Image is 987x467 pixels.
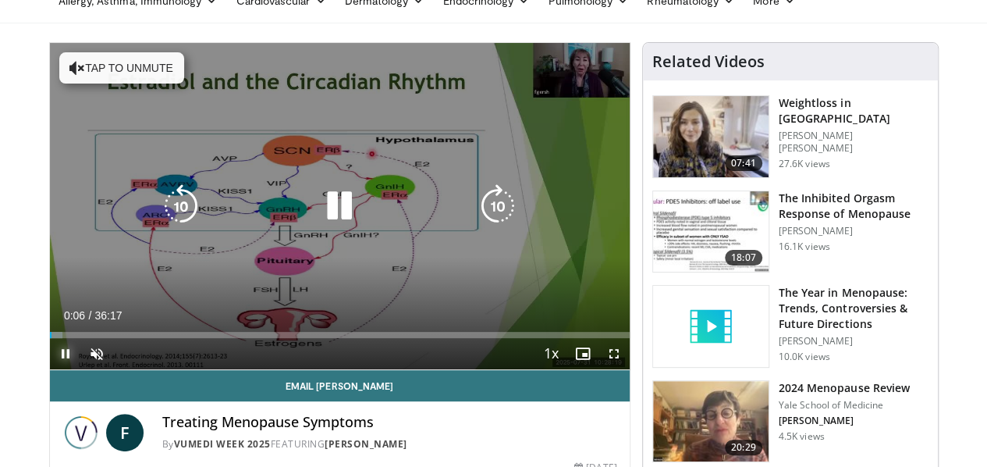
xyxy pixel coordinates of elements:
[174,437,271,451] a: Vumedi Week 2025
[652,191,928,273] a: 18:07 The Inhibited Orgasm Response of Menopause [PERSON_NAME] 16.1K views
[725,440,762,455] span: 20:29
[653,381,769,462] img: 692f135d-47bd-4f7e-b54d-786d036e68d3.150x105_q85_crop-smart_upscale.jpg
[779,380,910,396] h3: 2024 Menopause Review
[50,370,630,401] a: Email [PERSON_NAME]
[779,241,830,253] p: 16.1K views
[725,250,762,266] span: 18:07
[779,130,928,155] p: [PERSON_NAME] [PERSON_NAME]
[106,414,144,451] a: F
[162,414,617,431] h4: Treating Menopause Symptoms
[653,96,769,177] img: 9983fed1-7565-45be-8934-aef1103ce6e2.150x105_q85_crop-smart_upscale.jpg
[62,414,100,451] img: Vumedi Week 2025
[779,191,928,222] h3: The Inhibited Orgasm Response of Menopause
[779,158,830,170] p: 27.6K views
[652,95,928,178] a: 07:41 Weightloss in [GEOGRAPHIC_DATA] [PERSON_NAME] [PERSON_NAME] 27.6K views
[779,430,825,443] p: 4.5K views
[94,309,122,322] span: 36:17
[725,155,762,171] span: 07:41
[536,338,567,369] button: Playback Rate
[50,43,630,370] video-js: Video Player
[779,351,830,363] p: 10.0K views
[89,309,92,322] span: /
[652,52,765,71] h4: Related Videos
[779,415,910,427] p: [PERSON_NAME]
[598,338,630,369] button: Fullscreen
[653,191,769,273] img: 283c0f17-5e2d-42ba-a87c-168d447cdba4.150x105_q85_crop-smart_upscale.jpg
[779,95,928,127] h3: Weightloss in [GEOGRAPHIC_DATA]
[779,399,910,412] p: Yale School of Medicine
[64,309,85,322] span: 0:06
[652,285,928,368] a: The Year in Menopause: Trends, Controversies & Future Directions [PERSON_NAME] 10.0K views
[325,437,407,451] a: [PERSON_NAME]
[50,332,630,338] div: Progress Bar
[779,335,928,348] p: [PERSON_NAME]
[652,380,928,463] a: 20:29 2024 Menopause Review Yale School of Medicine [PERSON_NAME] 4.5K views
[653,286,769,367] img: video_placeholder_short.svg
[567,338,598,369] button: Enable picture-in-picture mode
[50,338,81,369] button: Pause
[162,437,617,451] div: By FEATURING
[779,225,928,237] p: [PERSON_NAME]
[59,52,184,84] button: Tap to unmute
[779,285,928,332] h3: The Year in Menopause: Trends, Controversies & Future Directions
[81,338,112,369] button: Unmute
